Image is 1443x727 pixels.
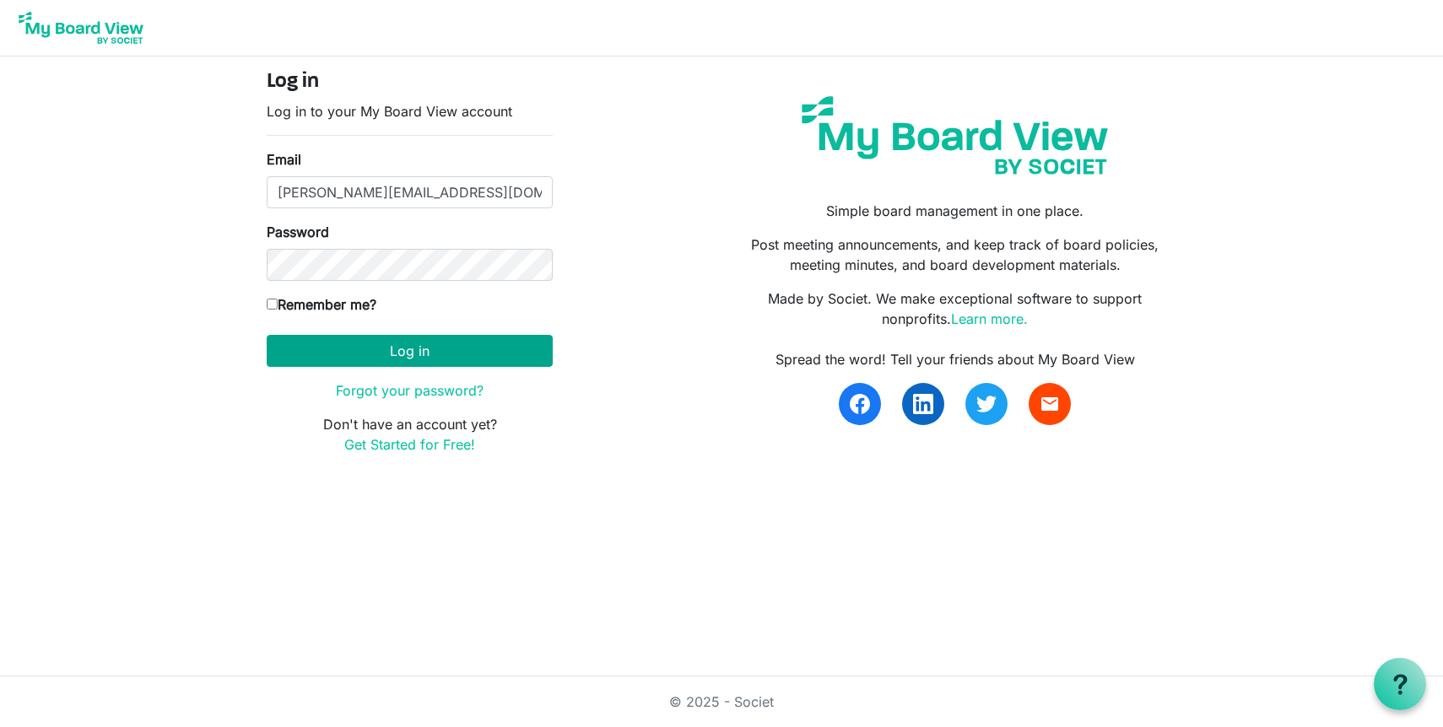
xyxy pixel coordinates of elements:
[734,349,1176,369] div: Spread the word! Tell your friends about My Board View
[267,149,301,170] label: Email
[267,222,329,242] label: Password
[14,7,149,49] img: My Board View Logo
[789,83,1121,187] img: my-board-view-societ.svg
[850,394,870,414] img: facebook.svg
[267,335,553,367] button: Log in
[267,70,553,94] h4: Log in
[976,394,997,414] img: twitter.svg
[734,234,1176,275] p: Post meeting announcements, and keep track of board policies, meeting minutes, and board developm...
[1040,394,1060,414] span: email
[267,414,553,455] p: Don't have an account yet?
[669,693,774,710] a: © 2025 - Societ
[336,382,484,399] a: Forgot your password?
[344,436,475,453] a: Get Started for Free!
[1029,383,1071,425] a: email
[951,310,1028,327] a: Learn more.
[913,394,933,414] img: linkedin.svg
[267,299,278,310] input: Remember me?
[267,101,553,121] p: Log in to your My Board View account
[267,294,376,315] label: Remember me?
[734,201,1176,221] p: Simple board management in one place.
[734,288,1176,329] p: Made by Societ. We make exceptional software to support nonprofits.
